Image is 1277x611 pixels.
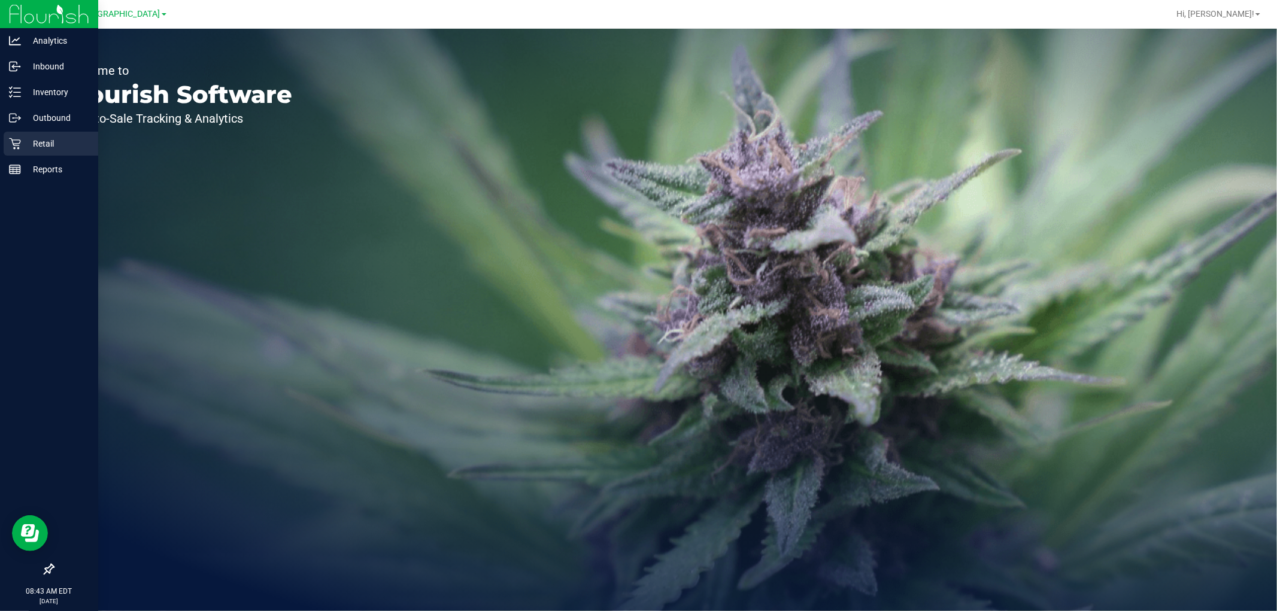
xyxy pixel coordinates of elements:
[21,111,93,125] p: Outbound
[21,34,93,48] p: Analytics
[9,35,21,47] inline-svg: Analytics
[65,113,292,124] p: Seed-to-Sale Tracking & Analytics
[5,597,93,606] p: [DATE]
[9,163,21,175] inline-svg: Reports
[78,9,160,19] span: [GEOGRAPHIC_DATA]
[21,162,93,177] p: Reports
[12,515,48,551] iframe: Resource center
[9,112,21,124] inline-svg: Outbound
[21,136,93,151] p: Retail
[21,85,93,99] p: Inventory
[21,59,93,74] p: Inbound
[65,65,292,77] p: Welcome to
[5,586,93,597] p: 08:43 AM EDT
[1176,9,1254,19] span: Hi, [PERSON_NAME]!
[9,86,21,98] inline-svg: Inventory
[9,138,21,150] inline-svg: Retail
[9,60,21,72] inline-svg: Inbound
[65,83,292,107] p: Flourish Software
